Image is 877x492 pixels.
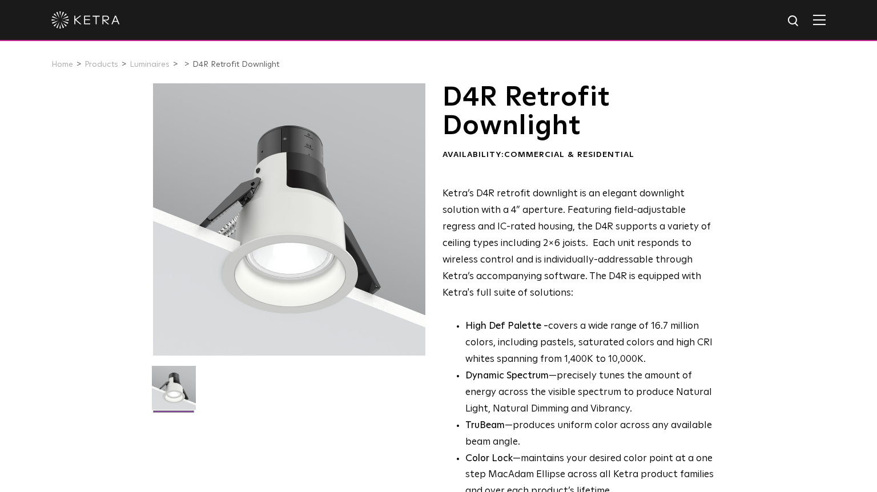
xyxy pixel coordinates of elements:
[192,61,279,68] a: D4R Retrofit Downlight
[85,61,118,68] a: Products
[442,150,721,161] div: Availability:
[465,368,721,418] li: —precisely tunes the amount of energy across the visible spectrum to produce Natural Light, Natur...
[787,14,801,29] img: search icon
[442,83,721,141] h1: D4R Retrofit Downlight
[130,61,170,68] a: Luminaires
[465,318,721,368] p: covers a wide range of 16.7 million colors, including pastels, saturated colors and high CRI whit...
[51,61,73,68] a: Home
[465,418,721,451] li: —produces uniform color across any available beam angle.
[813,14,826,25] img: Hamburger%20Nav.svg
[152,366,196,418] img: D4R Retrofit Downlight
[442,186,721,301] p: Ketra’s D4R retrofit downlight is an elegant downlight solution with a 4” aperture. Featuring fie...
[465,454,513,463] strong: Color Lock
[465,421,505,430] strong: TruBeam
[465,321,548,331] strong: High Def Palette -
[51,11,120,29] img: ketra-logo-2019-white
[504,151,634,159] span: Commercial & Residential
[465,371,549,381] strong: Dynamic Spectrum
